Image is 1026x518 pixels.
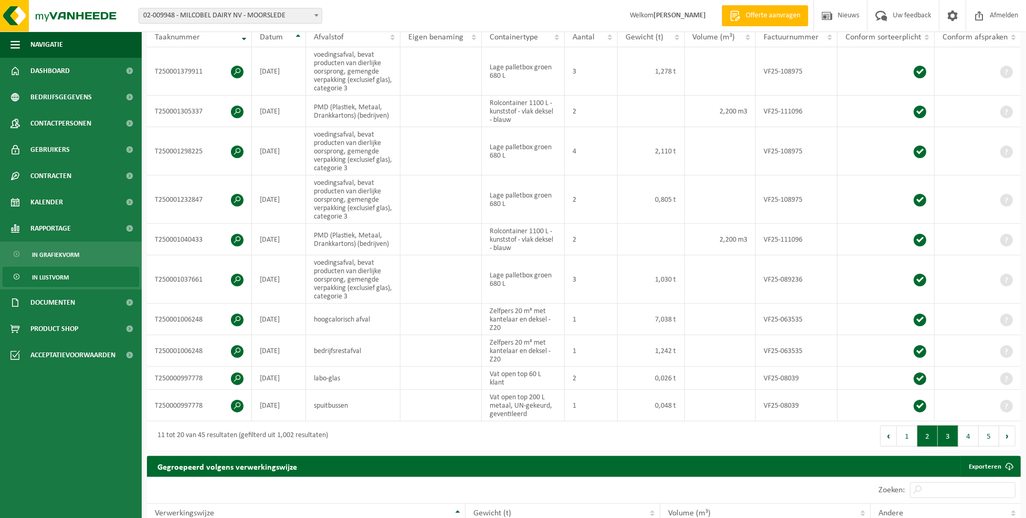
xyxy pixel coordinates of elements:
[306,96,400,127] td: PMD (Plastiek, Metaal, Drankkartons) (bedrijven)
[155,509,214,517] span: Verwerkingswijze
[147,304,252,335] td: T250001006248
[306,127,400,175] td: voedingsafval, bevat producten van dierlijke oorsprong, gemengde verpakking (exclusief glas), cat...
[252,304,306,335] td: [DATE]
[152,427,328,446] div: 11 tot 20 van 45 resultaten (gefilterd uit 1,002 resultaten)
[30,189,63,215] span: Kalender
[30,215,71,242] span: Rapportage
[618,47,684,96] td: 1,278 t
[573,33,595,42] span: Aantal
[490,33,538,42] span: Containertype
[155,33,200,42] span: Taaknummer
[482,175,565,224] td: Lage palletbox groen 680 L
[668,509,711,517] span: Volume (m³)
[618,255,684,304] td: 1,030 t
[482,127,565,175] td: Lage palletbox groen 680 L
[565,390,618,421] td: 1
[30,137,70,163] span: Gebruikers
[252,255,306,304] td: [DATE]
[32,245,79,265] span: In grafiekvorm
[482,96,565,127] td: Rolcontainer 1100 L - kunststof - vlak deksel - blauw
[618,335,684,367] td: 1,242 t
[626,33,663,42] span: Gewicht (t)
[30,32,63,58] span: Navigatie
[3,267,139,287] a: In lijstvorm
[32,267,69,287] span: In lijstvorm
[260,33,283,42] span: Datum
[565,96,618,127] td: 2
[306,367,400,390] td: labo-glas
[482,367,565,390] td: Vat open top 60 L klant
[565,127,618,175] td: 4
[653,12,706,19] strong: [PERSON_NAME]
[958,426,979,447] button: 4
[565,304,618,335] td: 1
[756,127,838,175] td: VF25-108975
[306,390,400,421] td: spuitbussen
[618,175,684,224] td: 0,805 t
[618,390,684,421] td: 0,048 t
[756,390,838,421] td: VF25-08039
[147,47,252,96] td: T250001379911
[938,426,958,447] button: 3
[565,47,618,96] td: 3
[879,509,903,517] span: Andere
[30,316,78,342] span: Product Shop
[979,426,999,447] button: 5
[722,5,808,26] a: Offerte aanvragen
[565,224,618,255] td: 2
[147,367,252,390] td: T250000997778
[306,224,400,255] td: PMD (Plastiek, Metaal, Drankkartons) (bedrijven)
[147,96,252,127] td: T250001305337
[756,47,838,96] td: VF25-108975
[960,456,1020,477] a: Exporteren
[565,335,618,367] td: 1
[845,33,921,42] span: Conform sorteerplicht
[880,426,897,447] button: Previous
[252,390,306,421] td: [DATE]
[147,335,252,367] td: T250001006248
[30,110,91,137] span: Contactpersonen
[618,304,684,335] td: 7,038 t
[147,390,252,421] td: T250000997778
[252,335,306,367] td: [DATE]
[30,84,92,110] span: Bedrijfsgegevens
[482,390,565,421] td: Vat open top 200 L metaal, UN-gekeurd, geventileerd
[139,8,322,23] span: 02-009948 - MILCOBEL DAIRY NV - MOORSLEDE
[252,96,306,127] td: [DATE]
[743,11,803,21] span: Offerte aanvragen
[30,58,70,84] span: Dashboard
[756,335,838,367] td: VF25-063535
[147,175,252,224] td: T250001232847
[30,289,75,316] span: Documenten
[314,33,344,42] span: Afvalstof
[306,255,400,304] td: voedingsafval, bevat producten van dierlijke oorsprong, gemengde verpakking (exclusief glas), cat...
[3,244,139,264] a: In grafiekvorm
[482,224,565,255] td: Rolcontainer 1100 L - kunststof - vlak deksel - blauw
[565,367,618,390] td: 2
[482,335,565,367] td: Zelfpers 20 m³ met kantelaar en deksel - Z20
[999,426,1016,447] button: Next
[685,224,756,255] td: 2,200 m3
[879,486,905,495] label: Zoeken:
[897,426,917,447] button: 1
[30,342,115,368] span: Acceptatievoorwaarden
[252,127,306,175] td: [DATE]
[147,456,308,476] h2: Gegroepeerd volgens verwerkingswijze
[618,127,684,175] td: 2,110 t
[618,367,684,390] td: 0,026 t
[693,33,735,42] span: Volume (m³)
[685,96,756,127] td: 2,200 m3
[252,367,306,390] td: [DATE]
[306,47,400,96] td: voedingsafval, bevat producten van dierlijke oorsprong, gemengde verpakking (exclusief glas), cat...
[147,224,252,255] td: T250001040433
[756,304,838,335] td: VF25-063535
[139,8,322,24] span: 02-009948 - MILCOBEL DAIRY NV - MOORSLEDE
[764,33,819,42] span: Factuurnummer
[943,33,1008,42] span: Conform afspraken
[473,509,511,517] span: Gewicht (t)
[482,304,565,335] td: Zelfpers 20 m³ met kantelaar en deksel - Z20
[147,127,252,175] td: T250001298225
[565,175,618,224] td: 2
[252,47,306,96] td: [DATE]
[756,224,838,255] td: VF25-111096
